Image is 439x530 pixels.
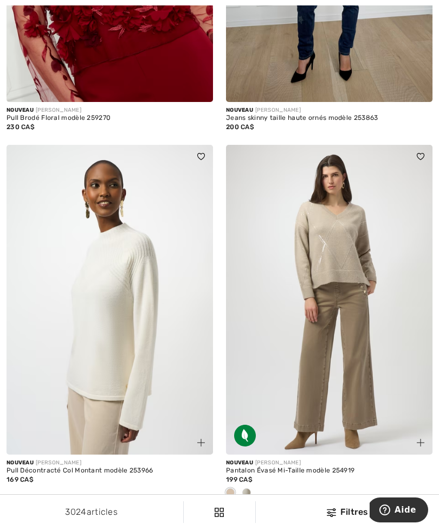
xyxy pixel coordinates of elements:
div: Filtres [262,506,432,519]
span: Nouveau [226,459,253,466]
div: Birch [238,484,255,502]
span: Nouveau [7,107,34,113]
span: Nouveau [226,107,253,113]
span: 3024 [65,507,86,517]
div: [PERSON_NAME] [7,106,213,114]
img: Filtres [215,508,224,517]
div: [PERSON_NAME] [7,459,213,467]
img: Filtres [327,508,336,517]
div: [PERSON_NAME] [226,106,432,114]
span: 200 CA$ [226,123,254,131]
img: heart_black_full.svg [197,153,205,159]
span: 169 CA$ [7,476,34,483]
img: Pantalon Évasé Mi-Taille modèle 254919. Fawn [226,145,432,455]
div: Jeans skinny taille haute ornés modèle 253863 [226,114,432,122]
div: Pull Brodé Floral modèle 259270 [7,114,213,122]
div: Pull Décontracté Col Montant modèle 253966 [7,467,213,475]
img: Tissu écologique [234,425,256,446]
span: 230 CA$ [7,123,35,131]
div: Pantalon Évasé Mi-Taille modèle 254919 [226,467,432,475]
div: Fawn [222,484,238,502]
img: Pull Décontracté Col Montant modèle 253966. Blanc d'hiver [7,145,213,455]
div: [PERSON_NAME] [226,459,432,467]
img: plus_v2.svg [417,439,424,446]
span: Nouveau [7,459,34,466]
img: plus_v2.svg [197,439,205,446]
span: 199 CA$ [226,476,253,483]
img: heart_black_full.svg [417,153,424,159]
iframe: Ouvre un widget dans lequel vous pouvez trouver plus d’informations [370,497,428,525]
